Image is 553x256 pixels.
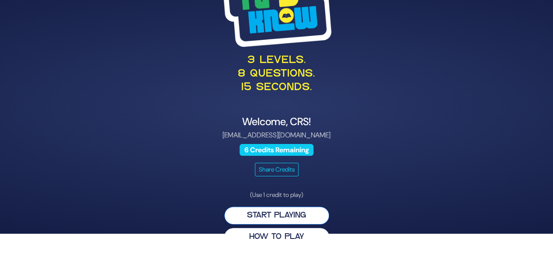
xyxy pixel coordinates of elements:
[224,207,329,224] button: Start Playing
[63,130,490,140] p: [EMAIL_ADDRESS][DOMAIN_NAME]
[255,163,299,176] button: Share Credits
[63,116,490,128] h4: Welcome, CRS!
[63,54,490,95] p: 3 levels. 8 questions. 15 seconds.
[224,228,329,246] button: HOW TO PLAY
[240,144,313,156] span: 6 Credits Remaining
[224,190,329,200] p: (Use 1 credit to play)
